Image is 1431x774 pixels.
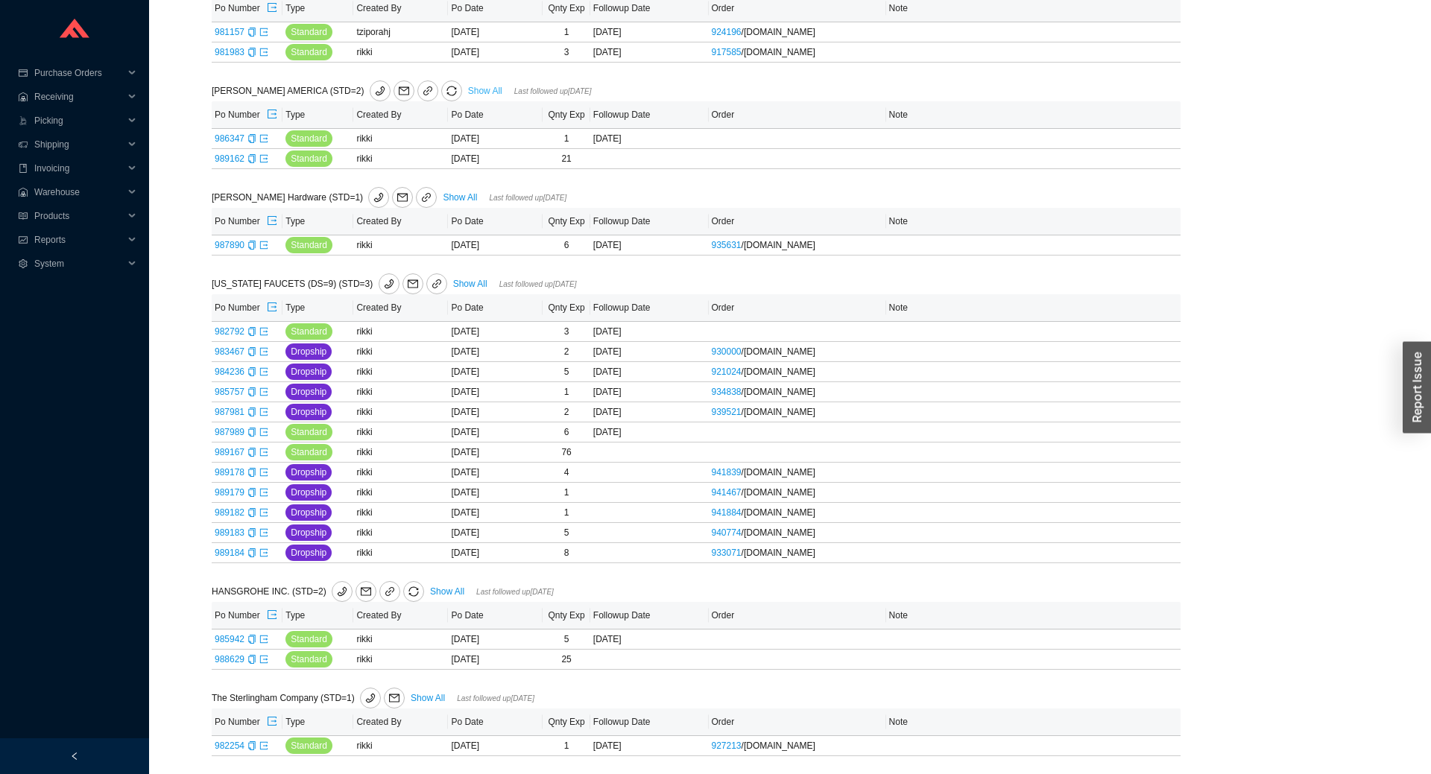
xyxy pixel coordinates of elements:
[285,44,332,60] button: Standard
[247,364,256,379] div: Copy
[247,505,256,520] div: Copy
[291,738,327,753] span: Standard
[291,324,327,339] span: Standard
[712,507,742,518] a: 941884
[266,104,278,125] button: export
[353,342,448,362] td: rikki
[448,362,543,382] td: [DATE]
[247,387,256,396] span: copy
[259,488,268,497] span: export
[379,279,399,289] span: phone
[247,367,256,376] span: copy
[247,407,256,416] span: copy
[291,425,327,440] span: Standard
[368,187,389,208] button: phone
[291,45,327,60] span: Standard
[285,444,332,460] button: Standard
[291,384,326,399] span: Dropship
[353,362,448,382] td: rikki
[259,548,268,558] a: export
[423,86,433,98] span: link
[259,367,268,376] span: export
[259,28,268,37] span: export
[712,346,742,357] a: 930000
[247,635,256,644] span: copy
[709,342,886,362] td: / [DOMAIN_NAME]
[215,326,244,337] a: 982792
[259,387,268,396] span: export
[247,548,256,557] span: copy
[285,484,332,501] button: Dropship
[543,322,590,342] td: 3
[259,347,268,356] span: export
[18,235,28,244] span: fund
[709,22,886,42] td: / [DOMAIN_NAME]
[34,61,124,85] span: Purchase Orders
[291,445,327,460] span: Standard
[212,279,450,289] span: [US_STATE] FAUCETS (DS=9) (STD=3)
[285,464,332,480] button: Dropship
[282,101,353,129] th: Type
[353,101,448,129] th: Created By
[215,407,244,417] a: 987981
[259,448,268,457] span: export
[259,346,268,357] a: export
[215,548,244,558] a: 989184
[291,485,326,500] span: Dropship
[215,467,244,478] a: 989178
[282,294,353,322] th: Type
[402,273,423,294] button: mail
[448,101,543,129] th: Po Date
[453,279,487,289] a: Show All
[385,587,395,599] span: link
[593,45,706,60] div: [DATE]
[432,279,442,291] span: link
[590,208,709,235] th: Followup Date
[712,548,742,558] a: 933071
[285,404,332,420] button: Dropship
[291,151,327,166] span: Standard
[34,109,124,133] span: Picking
[215,527,244,538] a: 989183
[291,238,327,253] span: Standard
[353,129,448,149] td: rikki
[247,405,256,419] div: Copy
[448,402,543,422] td: [DATE]
[353,22,448,42] td: tziporahj
[712,527,742,538] a: 940774
[379,273,399,294] button: phone
[34,156,124,180] span: Invoicing
[393,192,412,203] span: mail
[259,548,268,557] span: export
[215,346,244,357] a: 983467
[394,80,414,101] button: mail
[360,688,381,708] button: phone
[543,382,590,402] td: 1
[442,86,461,96] span: sync
[259,468,268,477] span: export
[543,294,590,322] th: Qnty Exp
[709,362,886,382] td: / [DOMAIN_NAME]
[267,2,277,14] span: export
[247,241,256,250] span: copy
[369,192,388,203] span: phone
[215,153,244,164] a: 989162
[285,130,332,147] button: Standard
[291,505,326,520] span: Dropship
[247,468,256,477] span: copy
[266,211,278,232] button: export
[215,487,244,498] a: 989179
[215,447,244,457] a: 989167
[267,302,277,314] span: export
[215,27,244,37] a: 981157
[34,180,124,204] span: Warehouse
[712,47,742,57] a: 917585
[247,347,256,356] span: copy
[247,238,256,253] div: Copy
[361,693,380,703] span: phone
[285,545,332,561] button: Dropship
[353,294,448,322] th: Created By
[215,387,244,397] a: 985757
[285,150,332,167] button: Standard
[353,42,448,63] td: rikki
